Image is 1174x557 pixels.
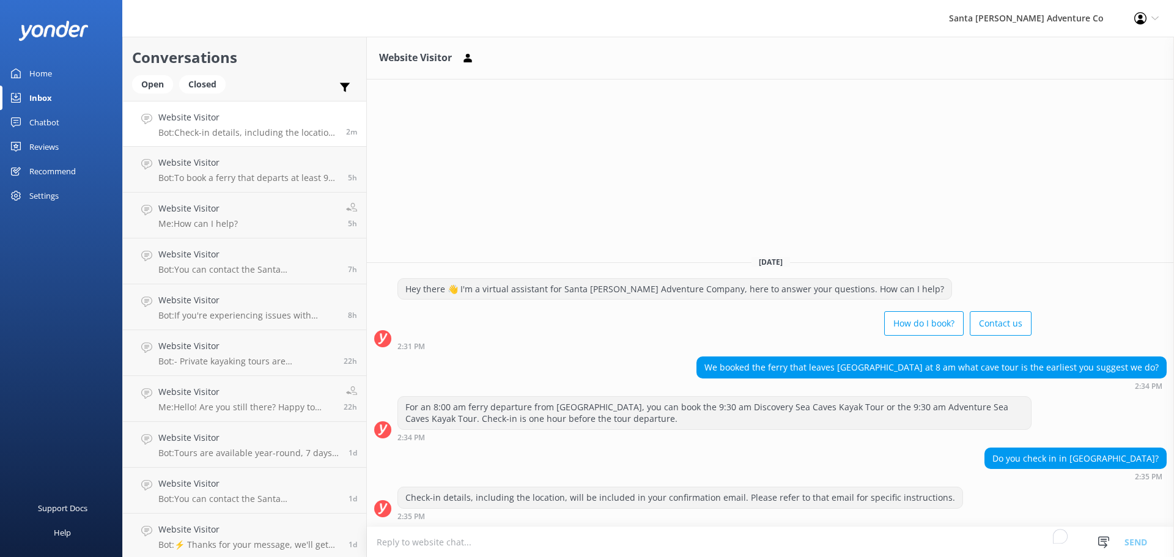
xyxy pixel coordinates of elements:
div: Check-in details, including the location, will be included in your confirmation email. Please ref... [398,487,962,508]
div: Support Docs [38,496,87,520]
img: yonder-white-logo.png [18,21,89,41]
p: Bot: Check-in details, including the location, will be included in your confirmation email. Pleas... [158,127,337,138]
div: Sep 28 2025 02:34pm (UTC -07:00) America/Tijuana [397,433,1032,441]
p: Bot: You can contact the Santa [PERSON_NAME] Adventure Co. team at [PHONE_NUMBER], or by emailing... [158,264,339,275]
p: Bot: ⚡ Thanks for your message, we'll get back to you as soon as we can. You're also welcome to k... [158,539,339,550]
p: Me: Hello! Are you still there? Happy to answer your questions as best as I can! [158,402,334,413]
a: Website VisitorBot:If you're experiencing issues with booking ferry tickets online, please contac... [123,284,366,330]
strong: 2:34 PM [1135,383,1162,390]
h4: Website Visitor [158,156,339,169]
span: [DATE] [751,257,790,267]
strong: 2:35 PM [1135,473,1162,481]
h4: Website Visitor [158,385,334,399]
a: Website VisitorMe:Hello! Are you still there? Happy to answer your questions as best as I can!22h [123,376,366,422]
div: Hey there 👋 I'm a virtual assistant for Santa [PERSON_NAME] Adventure Company, here to answer you... [398,279,951,300]
div: Home [29,61,52,86]
div: For an 8:00 am ferry departure from [GEOGRAPHIC_DATA], you can book the 9:30 am Discovery Sea Cav... [398,397,1031,429]
div: Help [54,520,71,545]
p: Bot: - Private kayaking tours are customized itineraries available for online booking at [URL][DO... [158,356,334,367]
div: We booked the ferry that leaves [GEOGRAPHIC_DATA] at 8 am what cave tour is the earliest you sugg... [697,357,1166,378]
h4: Website Visitor [158,523,339,536]
p: Bot: You can contact the Santa [PERSON_NAME] Adventure Co. team at [PHONE_NUMBER], or by emailing... [158,493,339,504]
span: Sep 26 2025 10:00pm (UTC -07:00) America/Tijuana [349,539,357,550]
span: Sep 27 2025 09:14am (UTC -07:00) America/Tijuana [349,493,357,504]
span: Sep 28 2025 02:35pm (UTC -07:00) America/Tijuana [346,127,357,137]
span: Sep 27 2025 11:03am (UTC -07:00) America/Tijuana [349,448,357,458]
span: Sep 28 2025 06:54am (UTC -07:00) America/Tijuana [348,264,357,275]
h4: Website Visitor [158,248,339,261]
p: Bot: To book a ferry that departs at least 90 minutes before your 12:30pm tour, please visit Isla... [158,172,339,183]
div: Do you check in in [GEOGRAPHIC_DATA]? [985,448,1166,469]
h4: Website Visitor [158,477,339,490]
p: Bot: If you're experiencing issues with booking ferry tickets online, please contact the Santa [P... [158,310,339,321]
h4: Website Visitor [158,431,339,444]
strong: 2:31 PM [397,343,425,350]
div: Recommend [29,159,76,183]
a: Website VisitorBot:Tours are available year-round, 7 days per week. If no time slots are availabl... [123,422,366,468]
span: Sep 27 2025 04:30pm (UTC -07:00) America/Tijuana [344,356,357,366]
div: Sep 28 2025 02:31pm (UTC -07:00) America/Tijuana [397,342,1032,350]
h2: Conversations [132,46,357,69]
a: Open [132,77,179,90]
a: Website VisitorMe:How can I help?5h [123,193,366,238]
div: Sep 28 2025 02:34pm (UTC -07:00) America/Tijuana [696,382,1167,390]
span: Sep 28 2025 06:22am (UTC -07:00) America/Tijuana [348,310,357,320]
a: Website VisitorBot:To book a ferry that departs at least 90 minutes before your 12:30pm tour, ple... [123,147,366,193]
div: Sep 28 2025 02:35pm (UTC -07:00) America/Tijuana [397,512,963,520]
div: Reviews [29,135,59,159]
textarea: To enrich screen reader interactions, please activate Accessibility in Grammarly extension settings [367,527,1174,557]
span: Sep 28 2025 09:12am (UTC -07:00) America/Tijuana [348,218,357,229]
span: Sep 27 2025 03:42pm (UTC -07:00) America/Tijuana [344,402,357,412]
h4: Website Visitor [158,293,339,307]
strong: 2:35 PM [397,513,425,520]
div: Inbox [29,86,52,110]
p: Me: How can I help? [158,218,238,229]
h4: Website Visitor [158,111,337,124]
h4: Website Visitor [158,339,334,353]
div: Sep 28 2025 02:35pm (UTC -07:00) America/Tijuana [984,472,1167,481]
a: Website VisitorBot:You can contact the Santa [PERSON_NAME] Adventure Co. team at [PHONE_NUMBER], ... [123,238,366,284]
div: Closed [179,75,226,94]
p: Bot: Tours are available year-round, 7 days per week. If no time slots are available online, the ... [158,448,339,459]
div: Chatbot [29,110,59,135]
a: Website VisitorBot:You can contact the Santa [PERSON_NAME] Adventure Co. team at [PHONE_NUMBER], ... [123,468,366,514]
a: Closed [179,77,232,90]
a: Website VisitorBot:Check-in details, including the location, will be included in your confirmatio... [123,101,366,147]
div: Open [132,75,173,94]
button: Contact us [970,311,1032,336]
h3: Website Visitor [379,50,452,66]
strong: 2:34 PM [397,434,425,441]
div: Settings [29,183,59,208]
h4: Website Visitor [158,202,238,215]
a: Website VisitorBot:- Private kayaking tours are customized itineraries available for online booki... [123,330,366,376]
span: Sep 28 2025 09:22am (UTC -07:00) America/Tijuana [348,172,357,183]
button: How do I book? [884,311,964,336]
